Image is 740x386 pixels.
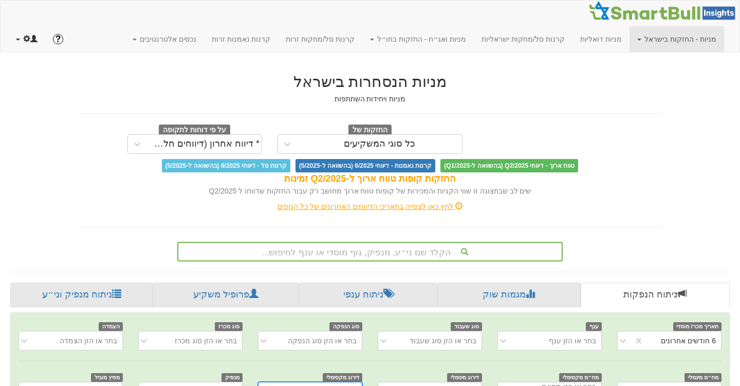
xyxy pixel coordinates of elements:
div: 6 חודשים אחרונים [661,336,716,346]
a: מניות דואליות [572,26,630,52]
div: שים לב שבתצוגה זו שווי הקניות והמכירות של קופות טווח ארוך מחושב רק עבור החזקות שדווחו ל Q2/2025 [77,186,663,196]
div: בחר או הזן הצמדה [60,336,117,346]
a: קרנות סל/מחקות זרות [278,26,362,52]
span: החזקות של [348,125,392,136]
a: ניתוח מנפיק וני״ע [10,283,153,307]
div: בחר או הזן סוג מכרז [175,336,237,346]
a: ? [45,26,71,52]
a: מניות ואג״ח - החזקות בחו״ל [362,26,474,52]
span: על פי דוחות לתקופה [159,125,230,136]
span: מפיץ מוביל [91,373,123,382]
span: דירוג מקסימלי [323,373,362,382]
div: החזקות קופות טווח ארוך ל-Q2/2025 זמינות [77,172,663,186]
a: פרופיל משקיע [153,283,298,307]
span: מנפיק [221,373,243,382]
a: נכסים אלטרנטיבים [125,26,204,52]
span: סוג הנפקה [329,322,362,331]
span: סוג מכרז [215,322,243,331]
span: מח״מ מקסימלי [559,373,602,382]
div: כל סוגי המשקיעים [344,139,415,149]
div: * דיווח אחרון (דיווחים חלקיים) [149,139,260,149]
span: סוג שעבוד [451,322,482,331]
a: קרנות נאמנות זרות [204,26,279,52]
span: הצמדה [99,322,123,331]
h2: מניות הנסחרות בישראל [77,73,663,90]
div: בחר או הזן סוג שעבוד [410,336,476,346]
span: מח״מ מינמלי [684,373,721,382]
span: דירוג מינימלי [447,373,482,382]
a: ניתוח הנפקות [581,283,730,307]
a: ניתוח ענפי [299,283,437,307]
div: בחר או הזן סוג הנפקה [288,336,357,346]
h5: מניות ויחידות השתתפות [77,95,663,103]
span: טווח ארוך - דיווחי Q2/2025 (בהשוואה ל-Q1/2025) [440,159,578,172]
a: קרנות סל/מחקות ישראליות [474,26,572,52]
div: הקלד שם ני״ע, מנפיק, גוף מוסדי או ענף לחיפוש... [178,243,562,260]
img: Smartbull [588,1,739,21]
span: קרנות סל - דיווחי 6/2025 (בהשוואה ל-5/2025) [162,159,290,172]
div: בחר או הזן ענף [549,336,596,346]
span: תאריך מכרז מוסדי [673,322,721,331]
span: קרנות נאמנות - דיווחי 6/2025 (בהשוואה ל-5/2025) [295,159,435,172]
a: מניות - החזקות בישראל [630,26,724,52]
div: לחץ כאן לצפייה בתאריכי הדיווחים האחרונים של כל הגופים [69,201,671,212]
span: ענף [586,322,602,331]
a: מגמות שוק [437,283,580,307]
span: ? [55,34,61,44]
